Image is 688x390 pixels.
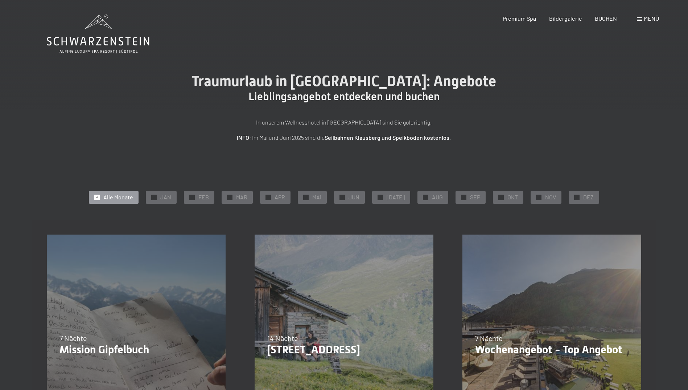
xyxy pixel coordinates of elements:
p: In unserem Wellnesshotel in [GEOGRAPHIC_DATA] sind Sie goldrichtig. [163,118,526,127]
span: APR [275,193,285,201]
span: ✓ [379,195,382,200]
span: MAI [312,193,321,201]
strong: Seilbahnen Klausberg und Speikboden kostenlos [325,134,449,141]
span: ✓ [191,195,194,200]
span: 14 Nächte [267,334,298,342]
span: OKT [507,193,518,201]
span: FEB [198,193,209,201]
a: BUCHEN [595,15,617,22]
span: ✓ [305,195,308,200]
span: ✓ [500,195,503,200]
span: ✓ [576,195,578,200]
a: Premium Spa [503,15,536,22]
span: ✓ [424,195,427,200]
p: : Im Mai und Juni 2025 sind die . [163,133,526,142]
strong: INFO [237,134,249,141]
a: Bildergalerie [549,15,582,22]
span: Traumurlaub in [GEOGRAPHIC_DATA]: Angebote [192,73,496,90]
span: NOV [545,193,556,201]
span: SEP [470,193,480,201]
span: [DATE] [387,193,405,201]
span: JAN [160,193,171,201]
span: ✓ [537,195,540,200]
span: Alle Monate [103,193,133,201]
span: ✓ [153,195,156,200]
span: ✓ [228,195,231,200]
span: DEZ [583,193,594,201]
span: AUG [432,193,443,201]
span: 7 Nächte [475,334,503,342]
span: ✓ [462,195,465,200]
span: Lieblingsangebot entdecken und buchen [248,90,440,103]
span: ✓ [267,195,270,200]
span: ✓ [341,195,344,200]
span: ✓ [96,195,99,200]
p: Mission Gipfelbuch [59,343,213,356]
p: Wochenangebot - Top Angebot [475,343,629,356]
p: [STREET_ADDRESS] [267,343,421,356]
span: JUN [349,193,359,201]
span: Menü [644,15,659,22]
span: 7 Nächte [59,334,87,342]
span: MAR [236,193,247,201]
